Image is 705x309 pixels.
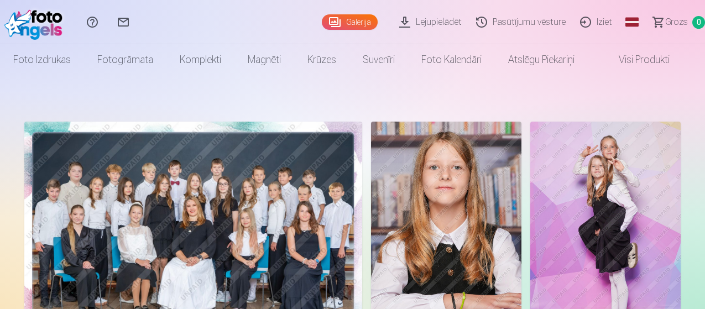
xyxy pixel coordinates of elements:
a: Atslēgu piekariņi [495,44,588,75]
a: Galerija [322,14,378,30]
a: Visi produkti [588,44,683,75]
a: Foto kalendāri [408,44,495,75]
a: Suvenīri [349,44,408,75]
a: Fotogrāmata [84,44,166,75]
a: Komplekti [166,44,234,75]
span: 0 [692,16,705,29]
a: Magnēti [234,44,294,75]
img: /fa1 [4,4,68,40]
span: Grozs [665,15,688,29]
a: Krūzes [294,44,349,75]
